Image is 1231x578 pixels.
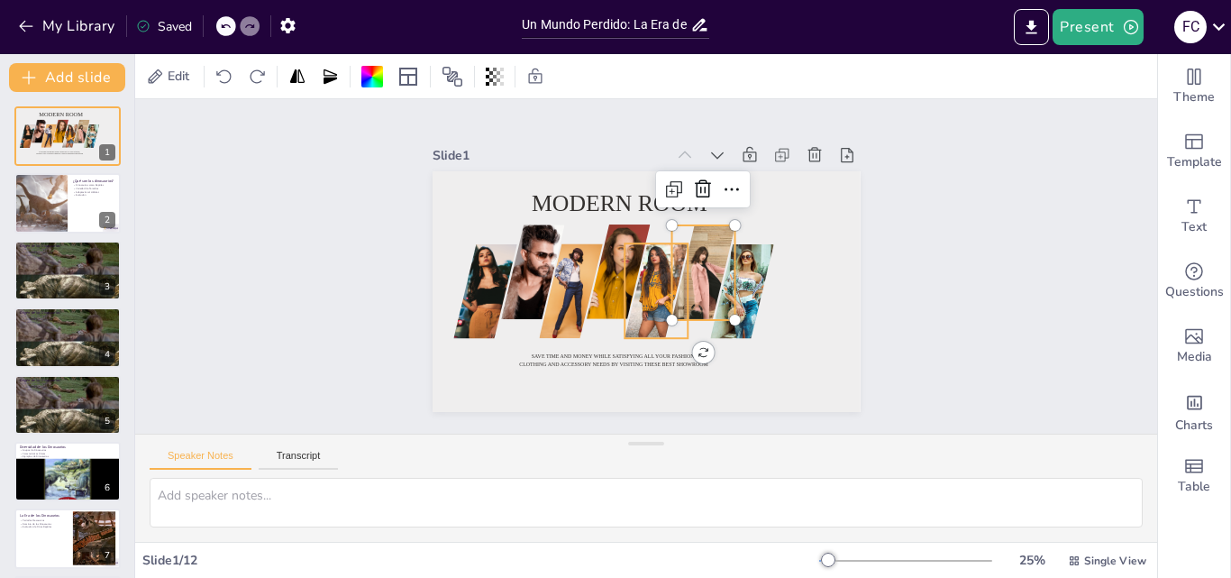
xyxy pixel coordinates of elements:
p: Origen de los Dinosaurios [20,377,115,382]
p: Adaptación al Hábitat [73,190,115,194]
span: Single View [1084,554,1146,568]
span: Table [1178,477,1210,497]
div: Slide 1 / 12 [142,552,819,569]
div: 3 [14,241,121,300]
p: Origen de los Dinosaurios [20,243,115,249]
div: 1 [14,106,121,166]
p: Ejemplos de Dinosaurios [20,455,115,459]
div: 6 [14,442,121,501]
span: Save time and money while satisfying all your fashion, clothing and accessory needs by visiting t... [36,151,83,155]
p: Evolución de Otros Reptiles [20,526,68,529]
span: Template [1167,152,1222,172]
span: Theme [1173,87,1215,107]
span: Charts [1175,416,1213,436]
div: 5 [99,413,115,429]
span: Media [1177,347,1212,367]
button: F C [1174,9,1207,45]
p: La Era de los Dinosaurios [20,513,68,518]
p: Evolución de los Arcosaurios [20,385,115,389]
button: Transcript [259,450,339,470]
span: Edit [164,68,193,85]
p: Aparición en el Triásico [20,315,115,318]
p: Evolución de los Arcosaurios [20,251,115,254]
button: Present [1053,9,1143,45]
div: 6 [99,480,115,496]
div: Add a table [1158,444,1230,509]
div: Get real-time input from your audience [1158,249,1230,314]
button: Add slide [9,63,125,92]
div: Add ready made slides [1158,119,1230,184]
div: 5 [14,375,121,435]
div: Change the overall theme [1158,54,1230,119]
span: Position [442,66,463,87]
p: Evolución de los Arcosaurios [20,317,115,321]
p: Diversidad de los Dinosaurios [20,445,115,450]
p: ¿Qué son los dinosaurios? [73,178,115,183]
div: Layout [394,62,423,91]
span: Save time and money while satisfying all your fashion, clothing and accessory needs by visiting t... [519,353,708,367]
div: 3 [99,279,115,295]
span: Modern room [39,111,82,117]
button: Speaker Notes [150,450,251,470]
p: Características Únicas [20,452,115,455]
p: Evolución [73,193,115,197]
div: 4 [14,307,121,367]
div: F C [1174,11,1207,43]
button: My Library [14,12,123,41]
p: Dinosaurios como Reptiles [73,183,115,187]
p: Grupos de Dinosaurios [20,448,115,452]
div: Slide 1 [433,147,666,164]
span: Modern room [532,190,707,216]
div: 4 [99,346,115,362]
div: Saved [136,18,192,35]
div: Add images, graphics, shapes or video [1158,314,1230,379]
p: Períodos Mesozoicos [20,519,68,523]
span: Questions [1165,282,1224,302]
input: Insert title [522,12,690,38]
p: Aparición en el Triásico [20,381,115,385]
div: 25 % [1010,552,1053,569]
div: 2 [99,212,115,228]
p: Aparición en el Triásico [20,247,115,251]
div: 1 [99,144,115,161]
p: Variedad de Tamaños [73,187,115,190]
p: Adaptabilidad [20,388,115,391]
div: 2 [14,173,121,233]
p: Adaptabilidad [20,321,115,325]
div: 7 [99,547,115,564]
p: Dominio de los Dinosaurios [20,522,68,526]
div: Add text boxes [1158,184,1230,249]
p: Origen de los Dinosaurios [20,310,115,316]
div: 7 [14,509,121,568]
span: Text [1181,217,1207,237]
p: Adaptabilidad [20,254,115,258]
div: Add charts and graphs [1158,379,1230,444]
button: Export to PowerPoint [1014,9,1049,45]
